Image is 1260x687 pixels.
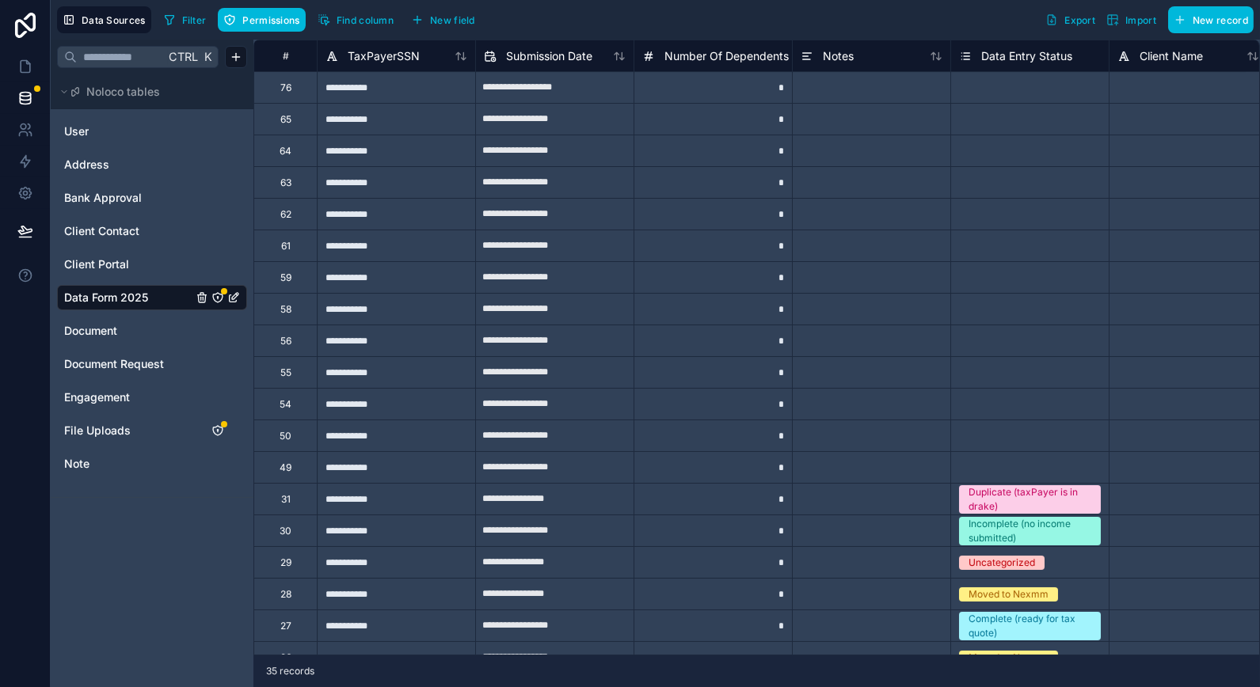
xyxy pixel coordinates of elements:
div: Document [57,318,247,343]
span: Ctrl [167,47,200,66]
div: Client Contact [57,218,247,244]
div: 29 [280,556,291,569]
div: Incomplete (no income submitted) [969,517,1091,545]
span: Bank Approval [64,190,142,206]
a: File Uploads [64,423,192,438]
div: Engagement [57,385,247,410]
div: File Uploads [57,418,247,443]
a: Bank Approval [64,190,192,206]
span: Find column [337,14,394,26]
button: Import [1101,6,1162,33]
button: New field [405,8,481,32]
div: 59 [280,271,291,284]
a: Engagement [64,389,192,405]
a: Document Request [64,356,192,372]
span: Permissions [242,14,299,26]
div: Address [57,152,247,177]
div: 56 [280,335,291,347]
div: 31 [281,493,291,506]
div: 63 [280,176,291,189]
div: Moved to Nexmm [969,587,1049,602]
div: Moved to Nexmm [969,651,1049,665]
a: Client Portal [64,256,192,272]
div: 58 [280,303,291,316]
span: Export [1064,14,1095,26]
span: Engagement [64,389,130,405]
button: Filter [158,8,212,32]
div: 64 [280,145,291,158]
div: 50 [280,430,291,442]
a: Permissions [218,8,311,32]
span: New record [1193,14,1248,26]
a: New record [1162,6,1254,33]
div: 49 [280,461,291,474]
span: Submission Date [506,48,592,64]
span: User [64,123,89,139]
span: K [202,51,213,63]
span: Address [64,157,109,173]
span: Data Form 2025 [64,290,148,306]
div: 28 [280,588,291,601]
div: Note [57,451,247,476]
button: Export [1040,6,1101,33]
div: 76 [280,82,291,94]
span: New field [430,14,475,26]
span: Filter [182,14,207,26]
span: Notes [823,48,854,64]
span: File Uploads [64,423,131,438]
div: Document Request [57,351,247,377]
div: Client Portal [57,252,247,277]
a: Client Contact [64,223,192,239]
span: Document [64,323,117,339]
span: Client Portal [64,256,129,272]
a: Address [64,157,192,173]
span: Noloco tables [86,84,160,100]
span: Data Sources [82,14,146,26]
a: Note [64,456,192,472]
div: Complete (ready for tax quote) [969,612,1091,640]
span: Client Contact [64,223,139,239]
button: Find column [312,8,399,32]
a: User [64,123,192,139]
div: 62 [280,208,291,221]
button: New record [1168,6,1254,33]
div: Duplicate (taxPayer is in drake) [969,485,1091,514]
span: Document Request [64,356,164,372]
a: Document [64,323,192,339]
span: 35 records [266,665,314,678]
div: User [57,119,247,144]
div: # [266,50,305,62]
div: Data Form 2025 [57,285,247,310]
button: Data Sources [57,6,151,33]
button: Permissions [218,8,305,32]
div: 55 [280,366,291,379]
span: Import [1125,14,1156,26]
span: Note [64,456,89,472]
div: 27 [280,620,291,632]
span: Data Entry Status [981,48,1072,64]
div: 54 [280,398,291,411]
div: Uncategorized [969,556,1035,570]
div: 61 [281,240,291,252]
div: Bank Approval [57,185,247,211]
span: Number Of Dependents [664,48,789,64]
div: 65 [280,113,291,126]
a: Data Form 2025 [64,290,192,306]
span: Client Name [1140,48,1203,64]
span: TaxPayerSSN [348,48,420,64]
div: 30 [280,525,291,537]
button: Noloco tables [57,81,238,103]
div: 26 [280,651,291,664]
